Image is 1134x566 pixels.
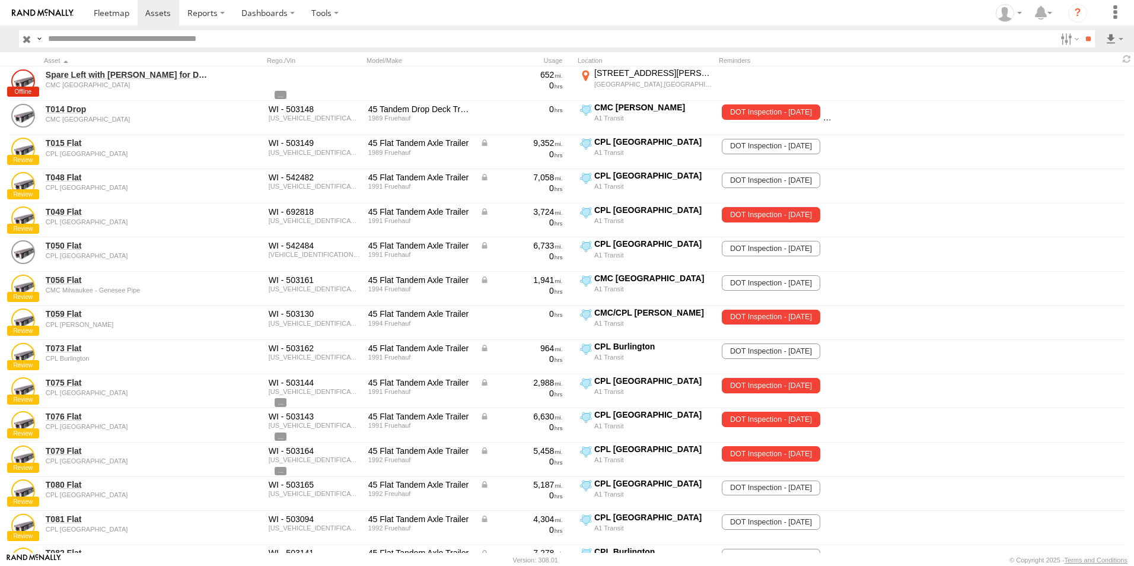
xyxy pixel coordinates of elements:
div: CMC [GEOGRAPHIC_DATA] [594,273,712,284]
div: undefined [46,423,208,430]
a: T082 Flat [46,548,208,558]
div: 45 Flat Tandem Axle Trailer [368,206,472,217]
div: 1H2P04521RW075002 [269,285,360,292]
div: 0 [480,524,563,535]
div: undefined [46,184,208,191]
label: Click to View Current Location [578,512,714,544]
div: Model/Make [367,56,473,65]
div: Location [578,56,714,65]
div: Data from Vehicle CANbus [480,206,563,217]
div: CPL [GEOGRAPHIC_DATA] [594,478,712,489]
div: 1H2P0452XMW053802 [269,354,360,361]
a: View Asset Details [11,309,35,332]
a: T079 Flat [46,446,208,456]
div: 0 [480,80,563,91]
label: Click to View Current Location [578,136,714,168]
div: 45 Flat Tandem Axle Trailer [368,548,472,558]
div: 45 Flat Tandem Axle Trailer [368,377,472,388]
div: Data from Vehicle CANbus [480,275,563,285]
a: View Asset Details [11,69,35,93]
div: 0 [480,285,563,296]
img: rand-logo.svg [12,9,74,17]
div: CPL Burlington [594,341,712,352]
span: DOT Inspection - 04/01/2025 [722,412,820,427]
div: 1H2P04525NW026203 [269,524,360,532]
span: DOT Inspection - 02/28/2026 [722,173,820,188]
div: Data from Vehicle CANbus [480,479,563,490]
div: 0 [480,354,563,364]
div: undefined [46,389,208,396]
div: 1H2P04523MW053804 [269,388,360,395]
div: 45 Flat Tandem Axle Trailer [368,275,472,285]
div: 1991 Fruehauf [368,422,472,429]
div: A1 Transit [594,182,712,190]
div: 0 [480,309,563,319]
div: © Copyright 2025 - [1009,557,1127,564]
div: Reminders [719,56,909,65]
div: undefined [46,457,208,465]
div: 45 Flat Tandem Axle Trailer [368,411,472,422]
div: CPL [GEOGRAPHIC_DATA] [594,409,712,420]
span: DOT Inspection - 04/01/2025 [722,310,820,325]
a: T081 Flat [46,514,208,524]
div: Data from Vehicle CANbus [480,343,563,354]
div: 1991 Fruehauf [368,251,472,258]
div: 1H2P04521MW003404 [269,217,360,224]
a: Visit our Website [7,554,61,566]
div: Click to Sort [44,56,210,65]
a: T075 Flat [46,377,208,388]
div: undefined [46,81,208,88]
div: WI - 503094 [269,514,360,524]
a: T048 Flat [46,172,208,183]
div: 1989 Fruehauf [368,149,472,156]
div: 652 [480,69,563,80]
div: Jay Hammerstrom [992,4,1026,22]
div: WI - 503141 [269,548,360,558]
span: View Asset Details to show all tags [275,467,286,475]
div: 1H2P04523MW003405 [269,183,360,190]
span: DOT Inspection - 06/01/2025 [722,378,820,393]
a: T014 Drop [46,104,208,115]
div: undefined [46,526,208,533]
div: 45 Flat Tandem Axle Trailer [368,446,472,456]
label: Click to View Current Location [578,170,714,202]
label: Click to View Current Location [578,478,714,510]
a: T059 Flat [46,309,208,319]
div: [STREET_ADDRESS][PERSON_NAME] [594,68,712,78]
label: Click to View Current Location [578,444,714,476]
div: A1 Transit [594,114,712,122]
a: T049 Flat [46,206,208,217]
div: Data from Vehicle CANbus [480,446,563,456]
div: 1989 Fruehauf [368,115,472,122]
label: Click to View Current Location [578,205,714,237]
i: ? [1068,4,1087,23]
div: CPL [GEOGRAPHIC_DATA] [594,512,712,523]
div: CMC [PERSON_NAME] [594,102,712,113]
a: T080 Flat [46,479,208,490]
div: 45 Tandem Drop Deck Trailer [368,104,472,115]
div: CPL Burlington [594,546,712,557]
div: Rego./Vin [267,56,362,65]
span: DOT Inspection - 04/01/2025 [722,446,820,462]
label: Search Query [34,30,44,47]
div: [GEOGRAPHIC_DATA],[GEOGRAPHIC_DATA] [594,80,712,88]
div: 1992 Freuhauf [368,490,472,497]
div: Data from Vehicle CANbus [480,411,563,422]
div: 1991 Fruehauf [368,183,472,190]
div: WI - 503161 [269,275,360,285]
div: WI - 503143 [269,411,360,422]
div: 0 [480,183,563,193]
span: View Asset Details to show all tags [275,433,286,441]
div: 0 [480,217,563,228]
div: 1994 Fruehauf [368,320,472,327]
div: 1991 Fruehauf [368,217,472,224]
div: A1 Transit [594,387,712,396]
div: A1 Transit [594,319,712,327]
label: Click to View Current Location [578,68,714,100]
a: T076 Flat [46,411,208,422]
div: 45 Flat Tandem Axle Trailer [368,514,472,524]
div: CPL [GEOGRAPHIC_DATA] [594,376,712,386]
div: undefined [46,321,208,328]
div: WI - 503130 [269,309,360,319]
div: undefined [46,287,208,294]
